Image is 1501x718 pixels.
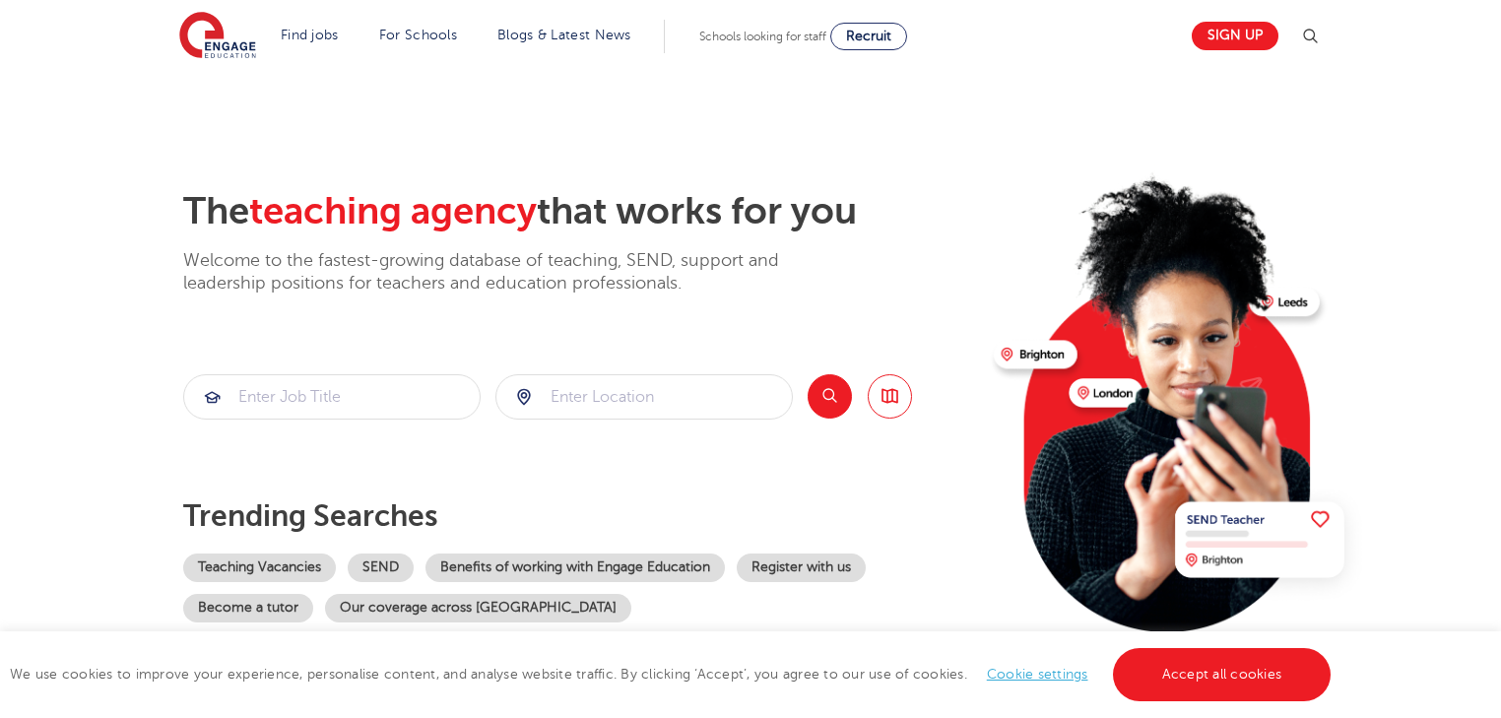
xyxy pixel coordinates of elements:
h2: The that works for you [183,189,978,234]
button: Search [808,374,852,419]
a: Blogs & Latest News [497,28,631,42]
input: Submit [496,375,792,419]
span: teaching agency [249,190,537,232]
a: SEND [348,554,414,582]
span: Recruit [846,29,891,43]
a: Accept all cookies [1113,648,1332,701]
a: Find jobs [281,28,339,42]
a: Cookie settings [987,667,1088,682]
span: We use cookies to improve your experience, personalise content, and analyse website traffic. By c... [10,667,1336,682]
p: Welcome to the fastest-growing database of teaching, SEND, support and leadership positions for t... [183,249,833,295]
img: Engage Education [179,12,256,61]
a: Register with us [737,554,866,582]
a: For Schools [379,28,457,42]
div: Submit [183,374,481,420]
a: Teaching Vacancies [183,554,336,582]
div: Submit [495,374,793,420]
p: Trending searches [183,498,978,534]
a: Recruit [830,23,907,50]
a: Sign up [1192,22,1278,50]
span: Schools looking for staff [699,30,826,43]
a: Benefits of working with Engage Education [425,554,725,582]
a: Become a tutor [183,594,313,622]
input: Submit [184,375,480,419]
a: Our coverage across [GEOGRAPHIC_DATA] [325,594,631,622]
